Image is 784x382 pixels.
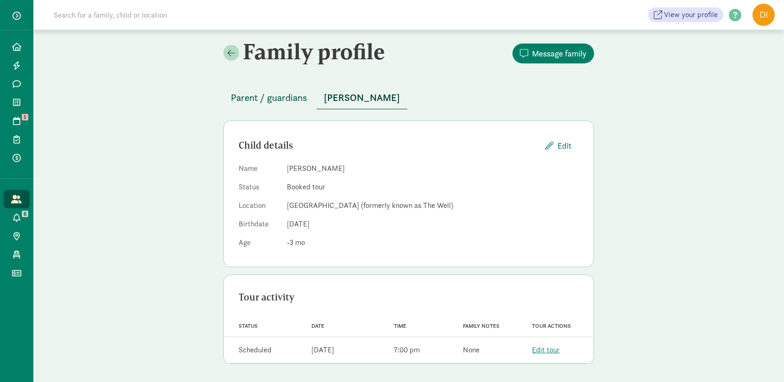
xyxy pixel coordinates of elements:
[231,90,307,105] span: Parent / guardians
[239,344,272,356] div: Scheduled
[239,138,538,153] div: Child details
[532,323,571,329] span: Tour actions
[394,344,420,356] div: 7:00 pm
[311,323,324,329] span: Date
[48,6,308,24] input: Search for a family, child or location
[239,237,279,252] dt: Age
[664,9,718,20] span: View your profile
[532,47,587,60] span: Message family
[287,219,310,229] span: [DATE]
[239,323,258,329] span: Status
[4,208,30,227] a: 6
[239,163,279,178] dt: Name
[324,90,400,105] span: [PERSON_NAME]
[287,182,579,193] dd: Booked tour
[287,163,579,174] dd: [PERSON_NAME]
[538,136,579,156] button: Edit
[223,87,315,109] button: Parent / guardians
[223,38,407,64] h2: Family profile
[311,344,334,356] div: [DATE]
[223,93,315,103] a: Parent / guardians
[532,345,560,355] a: Edit tour
[239,200,279,215] dt: Location
[394,323,406,329] span: Time
[463,323,499,329] span: Family notes
[463,344,480,356] div: None
[22,211,28,217] span: 6
[316,87,407,109] button: [PERSON_NAME]
[512,44,594,63] button: Message family
[239,219,279,233] dt: Birthdate
[648,7,723,22] a: View your profile
[239,182,279,196] dt: Status
[287,200,579,211] dd: [GEOGRAPHIC_DATA] (formerly known as The Well)
[22,114,28,120] span: 5
[4,112,30,130] a: 5
[557,139,571,152] span: Edit
[239,290,579,305] div: Tour activity
[316,93,407,103] a: [PERSON_NAME]
[738,338,784,382] iframe: Chat Widget
[287,238,305,247] span: -3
